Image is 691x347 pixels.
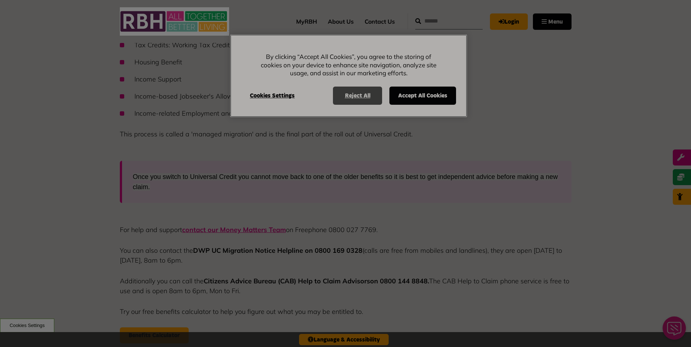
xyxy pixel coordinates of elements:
div: Privacy [230,35,467,117]
button: Accept All Cookies [389,87,456,105]
button: Cookies Settings [241,87,303,105]
button: Reject All [333,87,382,105]
div: Cookie banner [230,35,467,117]
p: By clicking “Accept All Cookies”, you agree to the storing of cookies on your device to enhance s... [259,53,438,77]
div: Close Web Assistant [4,2,28,25]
